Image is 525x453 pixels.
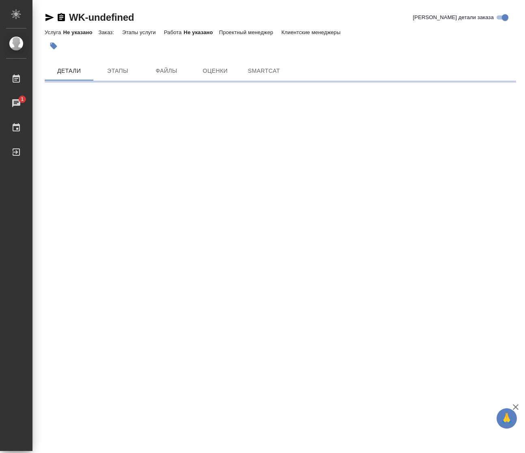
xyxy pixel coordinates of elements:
span: Детали [50,66,89,76]
a: WK-undefined [69,12,134,23]
p: Этапы услуги [122,29,158,35]
button: 🙏 [497,408,517,429]
p: Работа [164,29,184,35]
p: Не указано [63,29,98,35]
span: 🙏 [500,410,514,427]
span: SmartCat [244,66,283,76]
span: Оценки [196,66,235,76]
span: Этапы [98,66,137,76]
p: Проектный менеджер [219,29,275,35]
span: [PERSON_NAME] детали заказа [413,13,494,22]
span: Файлы [147,66,186,76]
p: Заказ: [98,29,116,35]
button: Скопировать ссылку [56,13,66,22]
span: 1 [16,95,28,103]
button: Скопировать ссылку для ЯМессенджера [45,13,54,22]
p: Услуга [45,29,63,35]
a: 1 [2,93,30,113]
p: Не указано [184,29,219,35]
button: Добавить тэг [45,37,63,55]
p: Клиентские менеджеры [281,29,343,35]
